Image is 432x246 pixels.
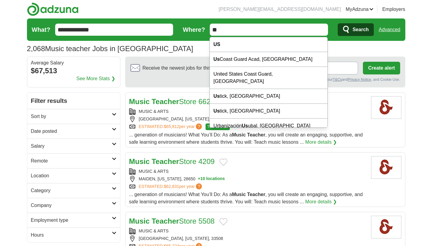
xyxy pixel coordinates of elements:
[139,169,169,174] a: MUSIC & ARTS
[247,132,265,137] strong: Teacher
[31,217,112,224] h2: Employment type
[27,183,120,198] a: Category
[213,42,220,47] strong: US
[27,93,120,109] h2: Filter results
[129,176,366,182] div: MAIDEN, [US_STATE], 28650
[27,109,120,124] a: Sort by
[164,184,179,189] span: $62,831
[31,231,112,239] h2: Hours
[129,157,215,166] a: Music TeacherStore 4209
[129,132,363,145] span: ... generation of musicians! What You’ll Do: As a , you will create an engaging, supportive, and ...
[31,143,112,150] h2: Salary
[379,24,400,36] a: Advanced
[152,157,179,166] strong: Teacher
[139,109,169,114] a: MUSIC & ARTS
[129,217,215,225] a: Music TeacherStore 5508
[129,217,150,225] strong: Music
[164,124,179,129] span: $65,812
[31,187,112,194] h2: Category
[210,104,327,119] div: tick, [GEOGRAPHIC_DATA]
[371,156,401,179] img: Music and Arts logo
[139,228,169,233] a: MUSIC & ARTS
[196,123,202,130] span: ?
[76,75,115,82] a: See More Stats ❯
[196,183,202,189] span: ?
[219,159,227,166] button: Add to favorite jobs
[305,139,337,146] a: More details ❯
[152,97,179,106] strong: Teacher
[27,44,193,53] h1: Music teacher Jobs in [GEOGRAPHIC_DATA]
[130,77,400,82] div: By creating an alert, you agree to our and , and Cookie Use.
[213,57,219,62] strong: Us
[348,77,371,82] a: Privacy Notice
[27,43,45,54] span: 2,068
[371,216,401,238] img: Music and Arts logo
[27,139,120,153] a: Salary
[27,168,120,183] a: Location
[27,213,120,228] a: Employment type
[333,77,342,82] a: T&Cs
[305,198,337,205] a: More details ❯
[219,6,341,13] li: [PERSON_NAME][EMAIL_ADDRESS][DOMAIN_NAME]
[353,24,369,36] span: Search
[139,123,203,130] a: ESTIMATED:$65,812per year?
[27,124,120,139] a: Date posted
[346,6,373,13] a: MyAdzuna
[31,113,112,120] h2: Sort by
[31,61,116,65] div: Average Salary
[27,228,120,242] a: Hours
[142,64,246,72] span: Receive the newest jobs for this search :
[183,25,205,34] label: Where?
[247,192,265,197] strong: Teacher
[32,25,50,34] label: What?
[206,123,229,130] span: TOP MATCH
[219,218,227,225] button: Add to favorite jobs
[129,116,366,122] div: [GEOGRAPHIC_DATA], [US_STATE], 76119
[129,235,366,242] div: [GEOGRAPHIC_DATA], [US_STATE], 33508
[210,67,327,89] div: United States Coast Guard, [GEOGRAPHIC_DATA]
[210,52,327,67] div: Coast Guard Acad, [GEOGRAPHIC_DATA]
[152,217,179,225] strong: Teacher
[382,6,405,13] a: Employers
[338,23,374,36] button: Search
[129,157,150,166] strong: Music
[129,192,363,204] span: ... generation of musicians! What You’ll Do: As a , you will create an engaging, supportive, and ...
[371,96,401,119] img: Music and Arts logo
[129,97,215,106] a: Music TeacherStore 6622
[198,176,225,182] button: +10 locations
[27,153,120,168] a: Remote
[242,123,248,128] strong: Us
[363,62,400,74] button: Create alert
[31,65,116,76] div: $67,513
[139,183,203,190] a: ESTIMATED:$62,831per year?
[210,89,327,104] div: tick, [GEOGRAPHIC_DATA]
[232,192,246,197] strong: Music
[31,157,112,165] h2: Remote
[129,97,150,106] strong: Music
[31,202,112,209] h2: Company
[210,119,327,133] div: Urbanización ubal, [GEOGRAPHIC_DATA]
[213,93,219,99] strong: Us
[198,176,200,182] span: +
[31,128,112,135] h2: Date posted
[213,108,219,113] strong: Us
[27,2,79,16] img: Adzuna logo
[232,132,246,137] strong: Music
[31,172,112,179] h2: Location
[27,198,120,213] a: Company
